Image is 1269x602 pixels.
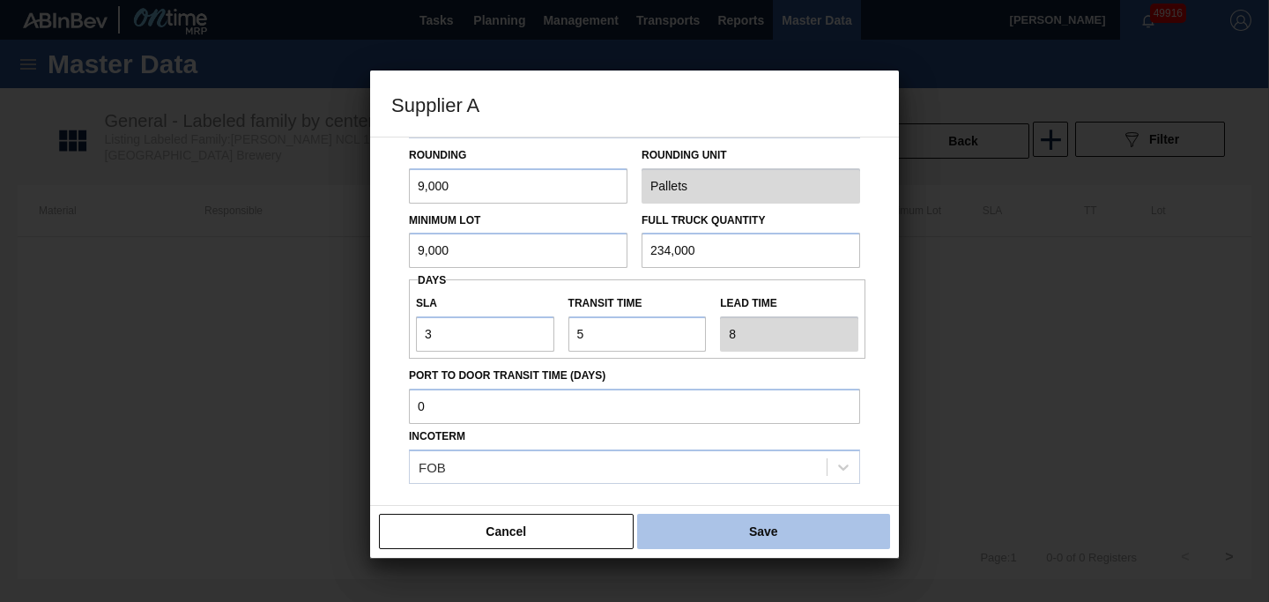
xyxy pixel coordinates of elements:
label: Full Truck Quantity [642,214,765,227]
button: Cancel [379,514,634,549]
span: Days [418,274,446,286]
button: Save [637,514,890,549]
label: Minimum Lot [409,214,480,227]
label: Rounding [409,149,466,161]
label: Incoterm [409,430,465,442]
label: Lead time [720,291,858,316]
label: Port to Door Transit Time (days) [409,363,860,389]
div: FOB [419,459,446,474]
h3: Supplier A [370,71,899,137]
label: SLA [416,291,554,316]
label: Rounding Unit [642,143,860,168]
label: Transit time [568,291,707,316]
